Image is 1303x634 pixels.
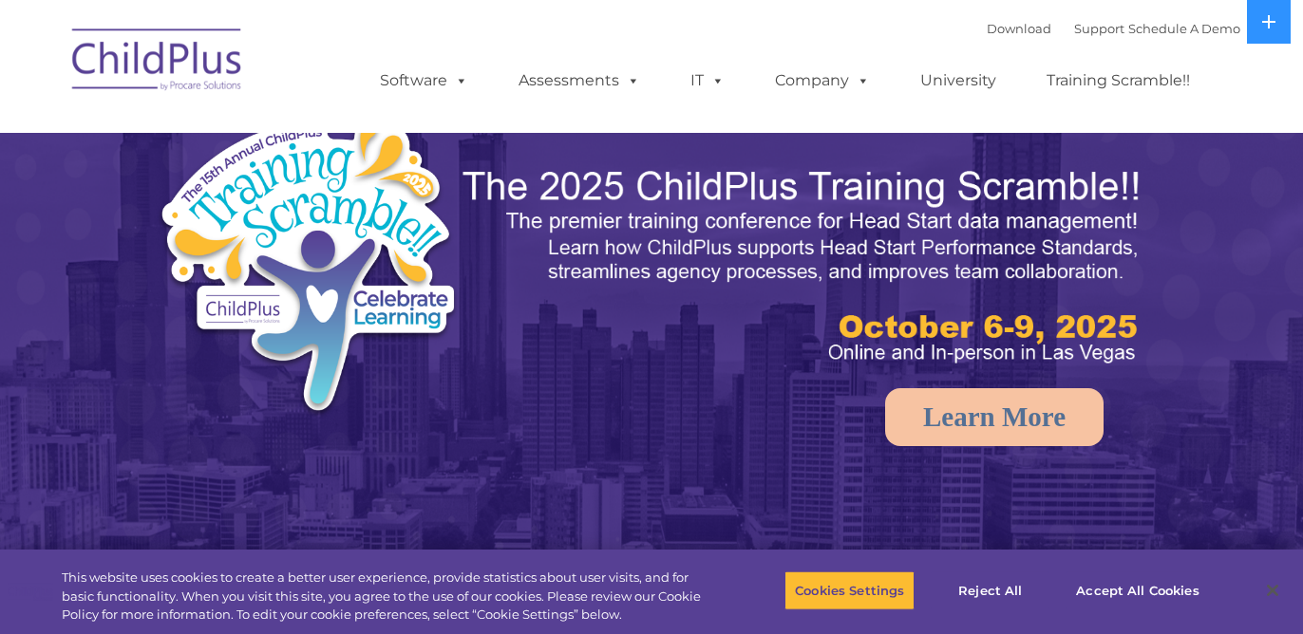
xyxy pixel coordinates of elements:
div: This website uses cookies to create a better user experience, provide statistics about user visit... [62,569,717,625]
a: Support [1074,21,1124,36]
img: ChildPlus by Procare Solutions [63,15,253,110]
a: University [901,62,1015,100]
a: Training Scramble!! [1028,62,1209,100]
a: Company [756,62,889,100]
a: Download [987,21,1051,36]
a: Learn More [885,388,1104,446]
a: Software [361,62,487,100]
a: Schedule A Demo [1128,21,1240,36]
a: Assessments [500,62,659,100]
button: Accept All Cookies [1066,570,1209,610]
font: | [987,21,1240,36]
button: Cookies Settings [784,570,915,610]
span: Phone number [264,203,345,217]
span: Last name [264,125,322,140]
a: IT [671,62,744,100]
button: Close [1252,569,1294,611]
button: Reject All [931,570,1049,610]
